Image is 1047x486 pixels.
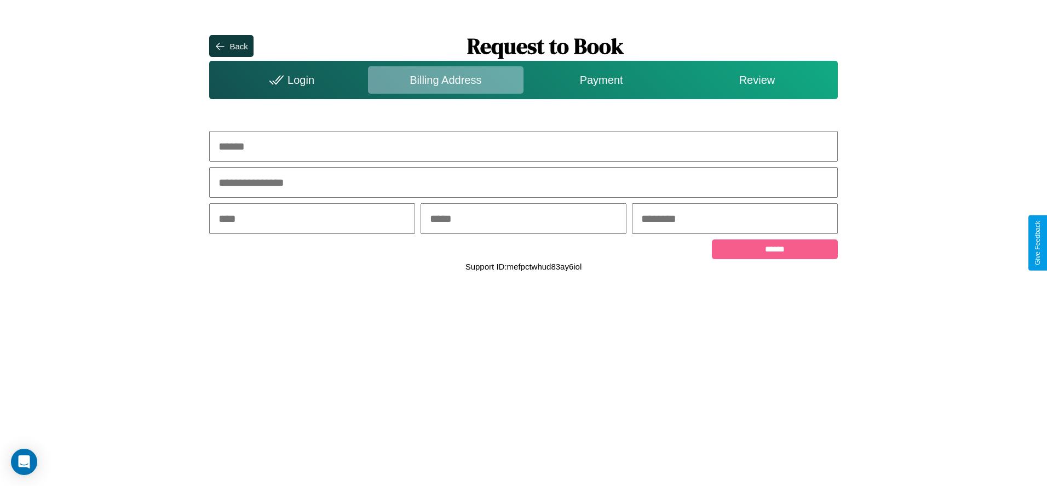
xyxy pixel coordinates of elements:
div: Payment [523,66,679,94]
button: Back [209,35,253,57]
div: Review [679,66,835,94]
div: Open Intercom Messenger [11,449,37,475]
div: Login [212,66,367,94]
p: Support ID: mefpctwhud83ay6iol [465,259,582,274]
h1: Request to Book [254,31,838,61]
div: Give Feedback [1034,221,1042,265]
div: Back [229,42,248,51]
div: Billing Address [368,66,523,94]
